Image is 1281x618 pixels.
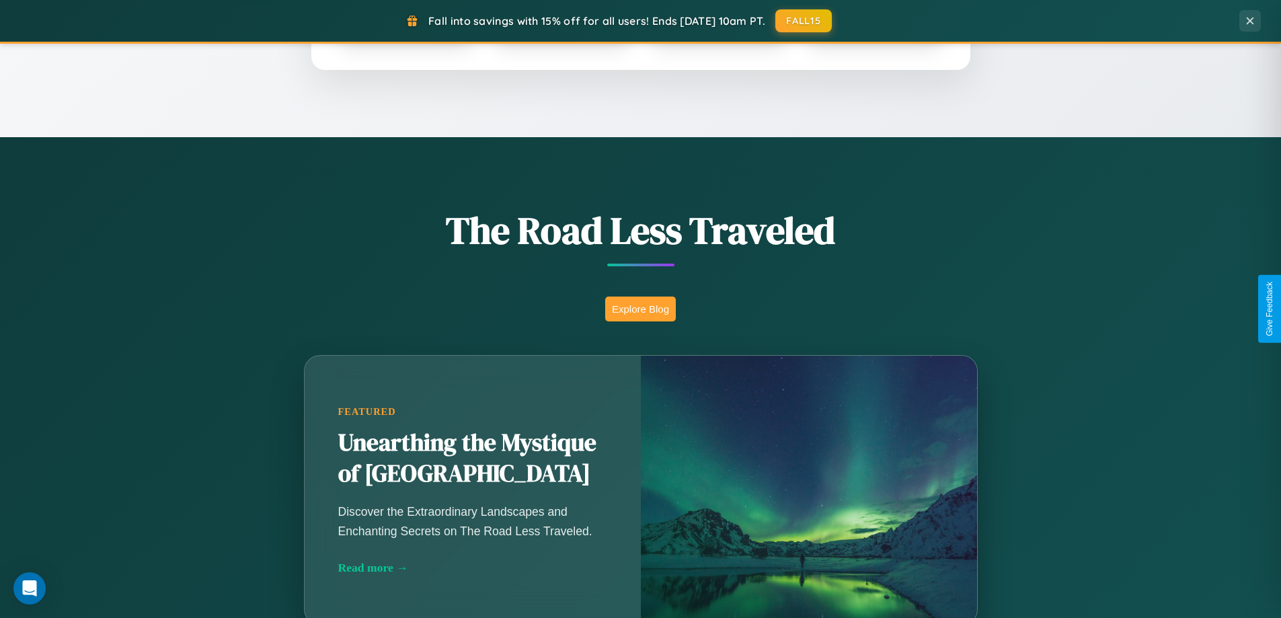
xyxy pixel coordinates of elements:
div: Give Feedback [1265,282,1274,336]
div: Open Intercom Messenger [13,572,46,605]
p: Discover the Extraordinary Landscapes and Enchanting Secrets on The Road Less Traveled. [338,502,607,540]
button: FALL15 [775,9,832,32]
h2: Unearthing the Mystique of [GEOGRAPHIC_DATA] [338,428,607,490]
div: Read more → [338,561,607,575]
div: Featured [338,406,607,418]
span: Fall into savings with 15% off for all users! Ends [DATE] 10am PT. [428,14,765,28]
h1: The Road Less Traveled [237,204,1044,256]
button: Explore Blog [605,297,676,321]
